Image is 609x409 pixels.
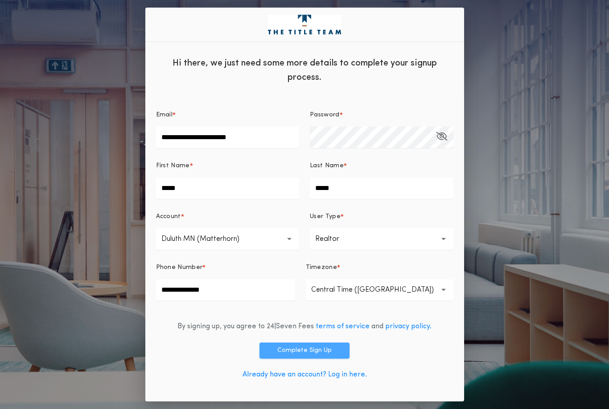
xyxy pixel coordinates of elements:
button: Complete Sign Up [259,343,350,359]
button: Realtor [310,228,453,250]
div: By signing up, you agree to 24|Seven Fees and [177,321,432,332]
input: Email* [156,127,300,148]
a: privacy policy. [385,323,432,330]
p: User Type [310,212,341,221]
button: Central Time ([GEOGRAPHIC_DATA]) [306,279,453,301]
a: terms of service [316,323,370,330]
button: Duluth MN (Matterhorn) [156,228,300,250]
p: Account [156,212,181,221]
a: Already have an account? Log in here. [243,371,367,378]
input: Password* [310,127,453,148]
p: Password [310,111,340,120]
p: Timezone [306,263,337,272]
p: Last Name [310,161,344,170]
input: Phone Number* [156,279,295,301]
button: Password* [436,127,447,148]
p: Phone Number [156,263,203,272]
p: Realtor [315,234,354,244]
input: First Name* [156,178,300,199]
div: Hi there, we just need some more details to complete your signup process. [145,49,464,89]
p: Duluth MN (Matterhorn) [161,234,254,244]
input: Last Name* [310,178,453,199]
p: Central Time ([GEOGRAPHIC_DATA]) [311,285,448,295]
img: logo [268,15,341,34]
p: Email [156,111,173,120]
p: First Name [156,161,190,170]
